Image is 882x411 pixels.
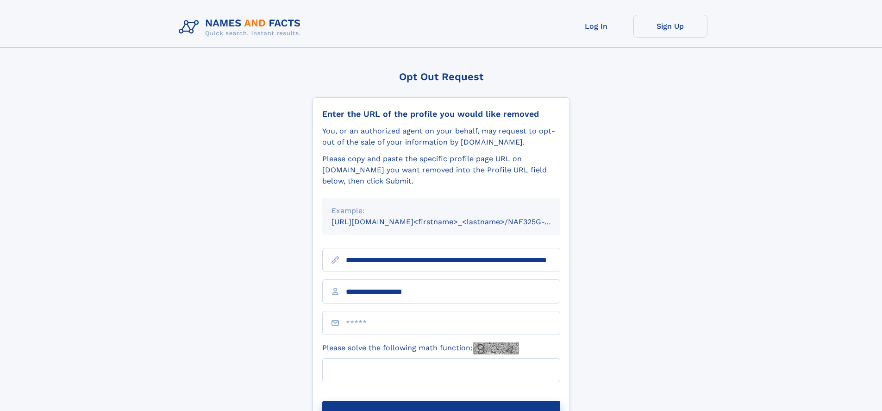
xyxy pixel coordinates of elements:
[322,109,560,119] div: Enter the URL of the profile you would like removed
[322,153,560,187] div: Please copy and paste the specific profile page URL on [DOMAIN_NAME] you want removed into the Pr...
[332,205,551,216] div: Example:
[559,15,633,38] a: Log In
[332,217,578,226] small: [URL][DOMAIN_NAME]<firstname>_<lastname>/NAF325G-xxxxxxxx
[633,15,707,38] a: Sign Up
[175,15,308,40] img: Logo Names and Facts
[322,126,560,148] div: You, or an authorized agent on your behalf, may request to opt-out of the sale of your informatio...
[322,342,519,354] label: Please solve the following math function:
[313,71,570,82] div: Opt Out Request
